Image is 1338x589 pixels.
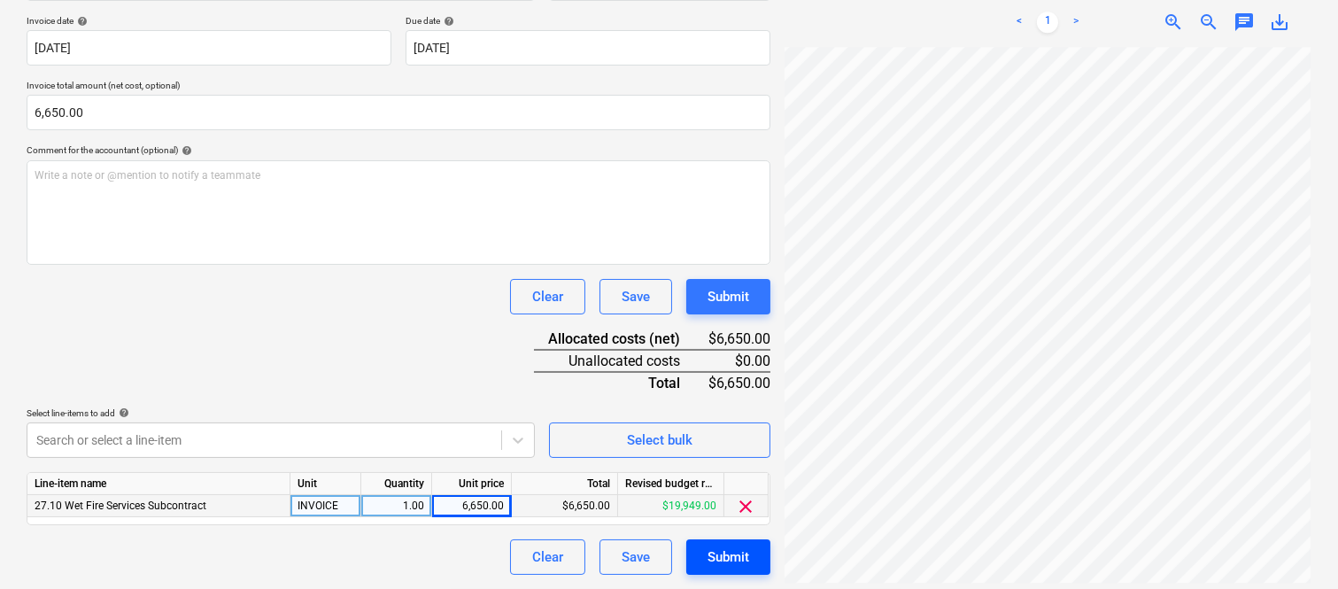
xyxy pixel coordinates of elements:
button: Save [599,279,672,314]
span: save_alt [1269,12,1290,33]
button: Clear [510,539,585,575]
span: help [178,145,192,156]
div: Select bulk [627,429,692,452]
div: Total [534,372,708,393]
input: Invoice date not specified [27,30,391,66]
button: Submit [686,539,770,575]
div: Line-item name [27,473,290,495]
button: Save [599,539,672,575]
button: Clear [510,279,585,314]
span: help [73,16,88,27]
div: Unallocated costs [534,350,708,372]
span: chat [1234,12,1255,33]
div: Unit price [432,473,512,495]
div: Comment for the accountant (optional) [27,144,770,156]
div: $6,650.00 [708,372,770,393]
div: $6,650.00 [708,329,770,350]
div: $19,949.00 [618,495,724,517]
span: 27.10 Wet Fire Services Subcontract [35,500,206,512]
a: Next page [1065,12,1087,33]
div: Invoice date [27,15,391,27]
div: Clear [532,546,563,569]
a: Previous page [1009,12,1030,33]
div: $6,650.00 [512,495,618,517]
div: Save [622,285,650,308]
div: Select line-items to add [27,407,535,419]
div: Revised budget remaining [618,473,724,495]
button: Select bulk [549,422,770,458]
p: Invoice total amount (net cost, optional) [27,80,770,95]
div: INVOICE [290,495,361,517]
div: 1.00 [368,495,424,517]
div: Quantity [361,473,432,495]
a: Page 1 is your current page [1037,12,1058,33]
span: help [440,16,454,27]
span: zoom_out [1198,12,1219,33]
button: Submit [686,279,770,314]
span: help [115,407,129,418]
input: Due date not specified [406,30,770,66]
div: Unit [290,473,361,495]
span: clear [736,496,757,517]
div: Allocated costs (net) [534,329,708,350]
div: Clear [532,285,563,308]
input: Invoice total amount (net cost, optional) [27,95,770,130]
div: Save [622,546,650,569]
div: Due date [406,15,770,27]
div: 6,650.00 [439,495,504,517]
div: Submit [708,546,749,569]
div: Total [512,473,618,495]
iframe: Chat Widget [1249,504,1338,589]
span: zoom_in [1163,12,1184,33]
div: $0.00 [708,350,770,372]
div: Submit [708,285,749,308]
